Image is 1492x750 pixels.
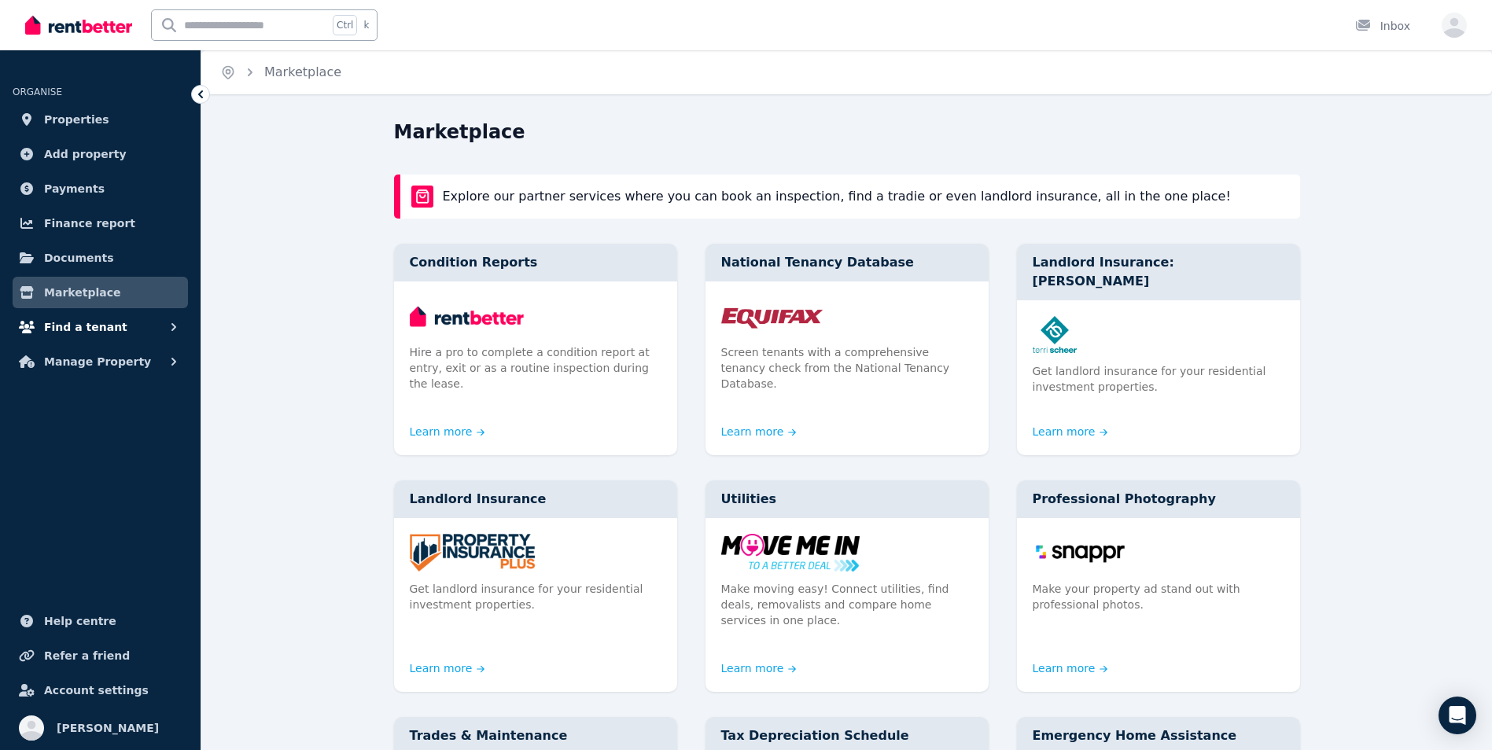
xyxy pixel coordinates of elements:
p: Get landlord insurance for your residential investment properties. [1033,363,1284,395]
p: Get landlord insurance for your residential investment properties. [410,581,661,612]
img: rentBetter Marketplace [411,186,433,208]
a: Properties [13,104,188,135]
a: Payments [13,173,188,204]
span: [PERSON_NAME] [57,719,159,737]
nav: Breadcrumb [201,50,360,94]
a: Finance report [13,208,188,239]
a: Help centre [13,605,188,637]
p: Screen tenants with a comprehensive tenancy check from the National Tenancy Database. [721,344,973,392]
p: Make moving easy! Connect utilities, find deals, removalists and compare home services in one place. [721,581,973,628]
img: Utilities [721,534,973,572]
span: k [363,19,369,31]
p: Hire a pro to complete a condition report at entry, exit or as a routine inspection during the le... [410,344,661,392]
a: Learn more [1033,424,1108,439]
p: Explore our partner services where you can book an inspection, find a tradie or even landlord ins... [443,187,1231,206]
span: Add property [44,145,127,164]
span: Manage Property [44,352,151,371]
div: National Tenancy Database [705,244,989,281]
a: Learn more [721,424,797,439]
div: Professional Photography [1017,480,1300,518]
img: Professional Photography [1033,534,1284,572]
a: Learn more [721,660,797,676]
div: Condition Reports [394,244,677,281]
a: Learn more [1033,660,1108,676]
span: Find a tenant [44,318,127,336]
div: Open Intercom Messenger [1439,697,1476,734]
a: Learn more [410,424,485,439]
a: Refer a friend [13,640,188,671]
a: Account settings [13,675,188,706]
span: Help centre [44,612,116,631]
div: Landlord Insurance [394,480,677,518]
img: National Tenancy Database [721,297,973,335]
a: Learn more [410,660,485,676]
span: Documents [44,248,114,267]
a: Add property [13,138,188,170]
a: Marketplace [13,277,188,308]
p: Make your property ad stand out with professional photos. [1033,581,1284,612]
span: Finance report [44,214,135,233]
div: Utilities [705,480,989,518]
span: Ctrl [333,15,357,35]
span: Payments [44,179,105,198]
span: Refer a friend [44,646,130,665]
span: Account settings [44,681,149,700]
img: Landlord Insurance: Terri Scheer [1033,316,1284,354]
img: Landlord Insurance [410,534,661,572]
h1: Marketplace [394,119,525,145]
button: Manage Property [13,346,188,377]
a: Marketplace [264,64,341,79]
img: RentBetter [25,13,132,37]
div: Landlord Insurance: [PERSON_NAME] [1017,244,1300,300]
span: Properties [44,110,109,129]
button: Find a tenant [13,311,188,343]
img: Condition Reports [410,297,661,335]
div: Inbox [1355,18,1410,34]
span: ORGANISE [13,86,62,97]
span: Marketplace [44,283,120,302]
a: Documents [13,242,188,274]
